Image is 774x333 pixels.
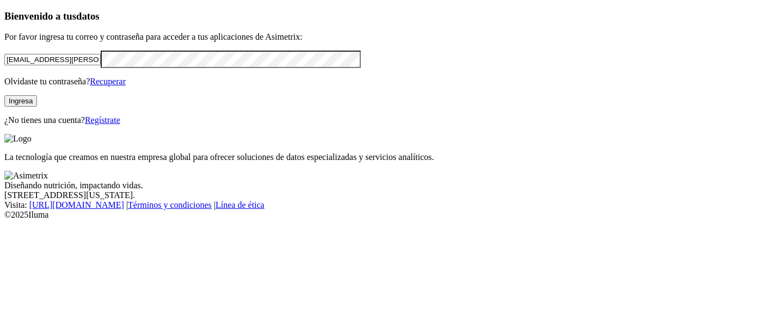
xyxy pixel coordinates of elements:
[4,32,770,42] p: Por favor ingresa tu correo y contraseña para acceder a tus aplicaciones de Asimetrix:
[29,200,124,209] a: [URL][DOMAIN_NAME]
[90,77,126,86] a: Recuperar
[4,200,770,210] div: Visita : | |
[76,10,100,22] span: datos
[216,200,265,209] a: Línea de ética
[4,77,770,87] p: Olvidaste tu contraseña?
[4,181,770,190] div: Diseñando nutrición, impactando vidas.
[4,190,770,200] div: [STREET_ADDRESS][US_STATE].
[4,95,37,107] button: Ingresa
[4,152,770,162] p: La tecnología que creamos en nuestra empresa global para ofrecer soluciones de datos especializad...
[4,115,770,125] p: ¿No tienes una cuenta?
[4,10,770,22] h3: Bienvenido a tus
[4,171,48,181] img: Asimetrix
[4,54,101,65] input: Tu correo
[4,134,32,144] img: Logo
[128,200,212,209] a: Términos y condiciones
[85,115,120,125] a: Regístrate
[4,210,770,220] div: © 2025 Iluma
